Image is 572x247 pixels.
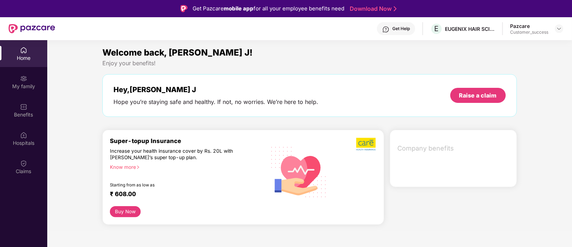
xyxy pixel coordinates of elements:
[20,132,27,139] img: svg+xml;base64,PHN2ZyBpZD0iSG9zcGl0YWxzIiB4bWxucz0iaHR0cDovL3d3dy53My5vcmcvMjAwMC9zdmciIHdpZHRoPS...
[113,85,318,94] div: Hey, [PERSON_NAME] J
[110,137,265,144] div: Super-topup Insurance
[435,24,439,33] span: E
[382,26,389,33] img: svg+xml;base64,PHN2ZyBpZD0iSGVscC0zMngzMiIgeG1sbnM9Imh0dHA6Ly93d3cudzMub3JnLzIwMDAvc3ZnIiB3aWR0aD...
[266,138,332,205] img: svg+xml;base64,PHN2ZyB4bWxucz0iaHR0cDovL3d3dy53My5vcmcvMjAwMC9zdmciIHhtbG5zOnhsaW5rPSJodHRwOi8vd3...
[445,25,495,32] div: EUGENIX HAIR SCIENCES PRIVTATE LIMITED
[110,182,235,187] div: Starting from as low as
[180,5,188,12] img: Logo
[193,4,344,13] div: Get Pazcare for all your employee benefits need
[110,190,258,199] div: ₹ 608.00
[110,148,234,161] div: Increase your health insurance cover by Rs. 20L with [PERSON_NAME]’s super top-up plan.
[113,98,318,106] div: Hope you’re staying safe and healthy. If not, no worries. We’re here to help.
[393,139,517,158] div: Company benefits
[224,5,253,12] strong: mobile app
[556,26,562,32] img: svg+xml;base64,PHN2ZyBpZD0iRHJvcGRvd24tMzJ4MzIiIHhtbG5zPSJodHRwOi8vd3d3LnczLm9yZy8yMDAwL3N2ZyIgd2...
[350,5,394,13] a: Download Now
[20,75,27,82] img: svg+xml;base64,PHN2ZyB3aWR0aD0iMjAiIGhlaWdodD0iMjAiIHZpZXdCb3g9IjAgMCAyMCAyMCIgZmlsbD0ibm9uZSIgeG...
[102,47,253,58] span: Welcome back, [PERSON_NAME] J!
[510,23,548,29] div: Pazcare
[392,26,410,32] div: Get Help
[459,91,497,99] div: Raise a claim
[510,29,548,35] div: Customer_success
[394,5,397,13] img: Stroke
[136,165,140,169] span: right
[397,143,511,153] span: Company benefits
[102,60,517,67] div: Enjoy your benefits!
[356,137,377,151] img: b5dec4f62d2307b9de63beb79f102df3.png
[20,47,27,54] img: svg+xml;base64,PHN2ZyBpZD0iSG9tZSIgeG1sbnM9Imh0dHA6Ly93d3cudzMub3JnLzIwMDAvc3ZnIiB3aWR0aD0iMjAiIG...
[20,160,27,167] img: svg+xml;base64,PHN2ZyBpZD0iQ2xhaW0iIHhtbG5zPSJodHRwOi8vd3d3LnczLm9yZy8yMDAwL3N2ZyIgd2lkdGg9IjIwIi...
[110,206,140,217] button: Buy Now
[110,164,261,169] div: Know more
[20,103,27,110] img: svg+xml;base64,PHN2ZyBpZD0iQmVuZWZpdHMiIHhtbG5zPSJodHRwOi8vd3d3LnczLm9yZy8yMDAwL3N2ZyIgd2lkdGg9Ij...
[9,24,55,33] img: New Pazcare Logo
